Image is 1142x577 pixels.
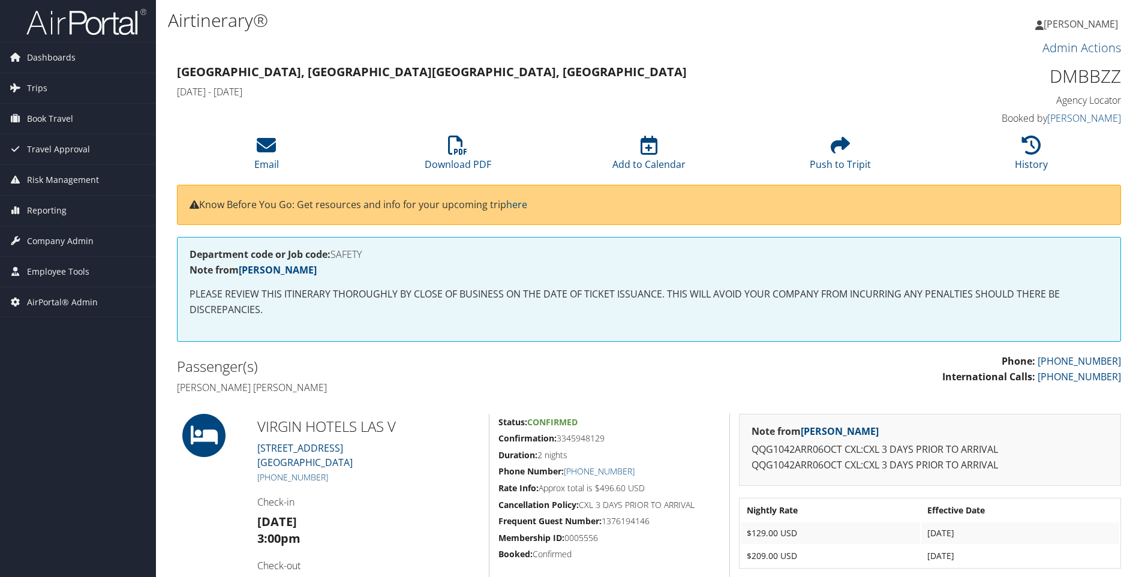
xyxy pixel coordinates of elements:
[257,471,328,483] a: [PHONE_NUMBER]
[498,515,602,527] strong: Frequent Guest Number:
[898,64,1121,89] h1: DMBBZZ
[498,482,539,494] strong: Rate Info:
[254,142,279,171] a: Email
[810,142,871,171] a: Push to Tripit
[942,370,1035,383] strong: International Calls:
[921,500,1119,521] th: Effective Date
[1038,354,1121,368] a: [PHONE_NUMBER]
[801,425,879,438] a: [PERSON_NAME]
[177,356,640,377] h2: Passenger(s)
[177,64,687,80] strong: [GEOGRAPHIC_DATA], [GEOGRAPHIC_DATA] [GEOGRAPHIC_DATA], [GEOGRAPHIC_DATA]
[506,198,527,211] a: here
[27,196,67,226] span: Reporting
[898,94,1121,107] h4: Agency Locator
[168,8,809,33] h1: Airtinerary®
[27,73,47,103] span: Trips
[27,104,73,134] span: Book Travel
[190,248,330,261] strong: Department code or Job code:
[498,416,527,428] strong: Status:
[498,548,720,560] h5: Confirmed
[27,257,89,287] span: Employee Tools
[1042,40,1121,56] a: Admin Actions
[257,441,353,469] a: [STREET_ADDRESS][GEOGRAPHIC_DATA]
[498,465,564,477] strong: Phone Number:
[190,287,1108,317] p: PLEASE REVIEW THIS ITINERARY THOROUGHLY BY CLOSE OF BUSINESS ON THE DATE OF TICKET ISSUANCE. THIS...
[257,559,480,572] h4: Check-out
[257,530,300,546] strong: 3:00pm
[921,545,1119,567] td: [DATE]
[498,515,720,527] h5: 1376194146
[27,287,98,317] span: AirPortal® Admin
[498,499,720,511] h5: CXL 3 DAYS PRIOR TO ARRIVAL
[1044,17,1118,31] span: [PERSON_NAME]
[564,465,635,477] a: [PHONE_NUMBER]
[1047,112,1121,125] a: [PERSON_NAME]
[177,381,640,394] h4: [PERSON_NAME] [PERSON_NAME]
[27,43,76,73] span: Dashboards
[498,548,533,560] strong: Booked:
[498,482,720,494] h5: Approx total is $496.60 USD
[921,522,1119,544] td: [DATE]
[27,226,94,256] span: Company Admin
[898,112,1121,125] h4: Booked by
[190,197,1108,213] p: Know Before You Go: Get resources and info for your upcoming trip
[752,425,879,438] strong: Note from
[498,449,720,461] h5: 2 nights
[498,449,537,461] strong: Duration:
[257,495,480,509] h4: Check-in
[527,416,578,428] span: Confirmed
[190,250,1108,259] h4: SAFETY
[498,432,557,444] strong: Confirmation:
[257,416,480,437] h2: VIRGIN HOTELS LAS V
[612,142,686,171] a: Add to Calendar
[239,263,317,277] a: [PERSON_NAME]
[752,442,1108,473] p: QQG1042ARR06OCT CXL:CXL 3 DAYS PRIOR TO ARRIVAL QQG1042ARR06OCT CXL:CXL 3 DAYS PRIOR TO ARRIVAL
[1035,6,1130,42] a: [PERSON_NAME]
[27,165,99,195] span: Risk Management
[498,532,720,544] h5: 0005556
[498,432,720,444] h5: 3345948129
[257,513,297,530] strong: [DATE]
[1015,142,1048,171] a: History
[177,85,880,98] h4: [DATE] - [DATE]
[27,134,90,164] span: Travel Approval
[425,142,491,171] a: Download PDF
[190,263,317,277] strong: Note from
[741,500,920,521] th: Nightly Rate
[741,545,920,567] td: $209.00 USD
[498,499,579,510] strong: Cancellation Policy:
[741,522,920,544] td: $129.00 USD
[498,532,564,543] strong: Membership ID:
[1002,354,1035,368] strong: Phone:
[1038,370,1121,383] a: [PHONE_NUMBER]
[26,8,146,36] img: airportal-logo.png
